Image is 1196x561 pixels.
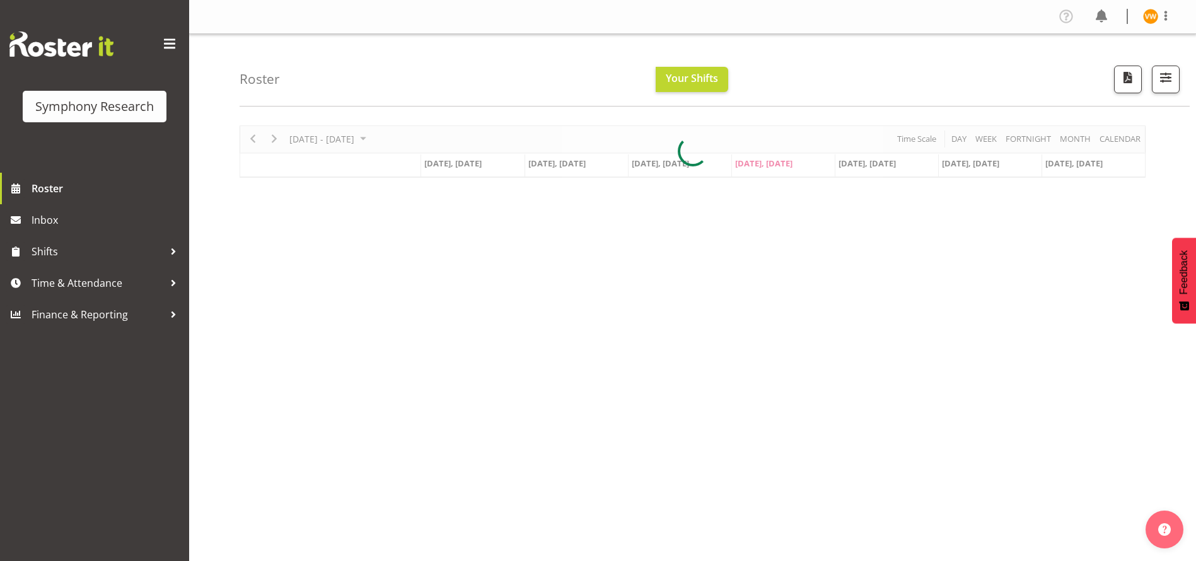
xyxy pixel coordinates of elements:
[1158,523,1171,536] img: help-xxl-2.png
[656,67,728,92] button: Your Shifts
[32,274,164,292] span: Time & Attendance
[1178,250,1190,294] span: Feedback
[32,211,183,229] span: Inbox
[35,97,154,116] div: Symphony Research
[1152,66,1180,93] button: Filter Shifts
[240,72,280,86] h4: Roster
[1143,9,1158,24] img: virginia-wheeler11875.jpg
[32,242,164,261] span: Shifts
[32,179,183,198] span: Roster
[1172,238,1196,323] button: Feedback - Show survey
[1114,66,1142,93] button: Download a PDF of the roster according to the set date range.
[32,305,164,324] span: Finance & Reporting
[9,32,113,57] img: Rosterit website logo
[666,71,718,85] span: Your Shifts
